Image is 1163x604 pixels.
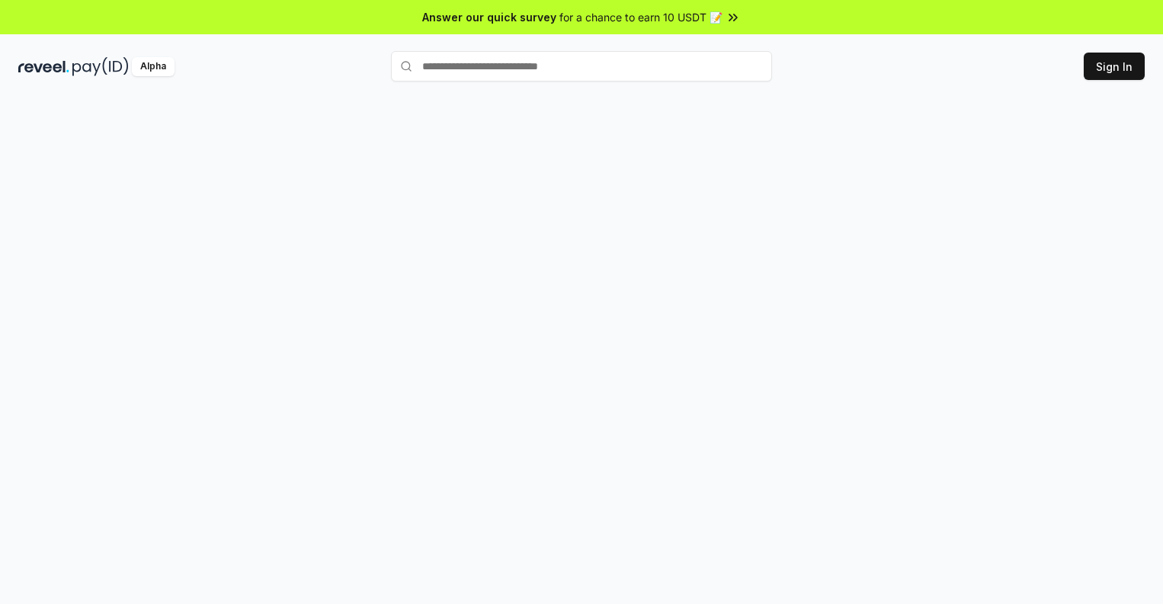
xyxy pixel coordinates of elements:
[72,57,129,76] img: pay_id
[422,9,556,25] span: Answer our quick survey
[559,9,722,25] span: for a chance to earn 10 USDT 📝
[132,57,175,76] div: Alpha
[18,57,69,76] img: reveel_dark
[1084,53,1145,80] button: Sign In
